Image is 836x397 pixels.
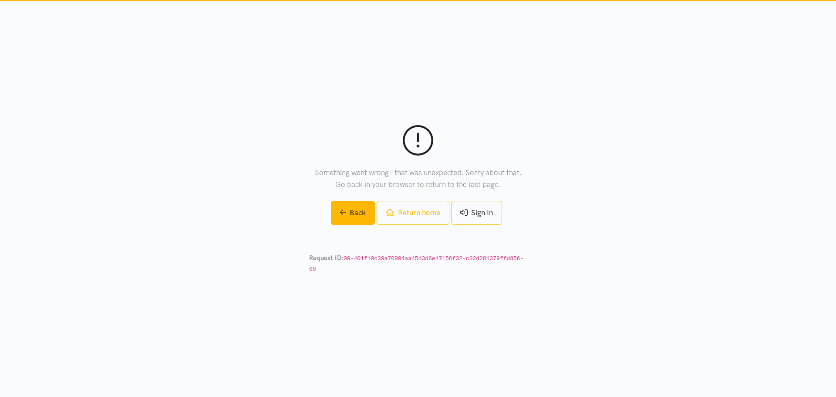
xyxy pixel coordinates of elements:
a: Sign In [451,201,502,225]
a: Return home [377,201,449,225]
code: 00-401f19c39a70904aa45d3d6e17156f32-c02d281379ffd856-00 [309,255,523,272]
a: Back [331,201,375,225]
p: Something went wrong - that was unexpected. Sorry about that. Go back in your browser to return t... [309,167,527,190]
strong: Request ID: [309,254,344,262]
